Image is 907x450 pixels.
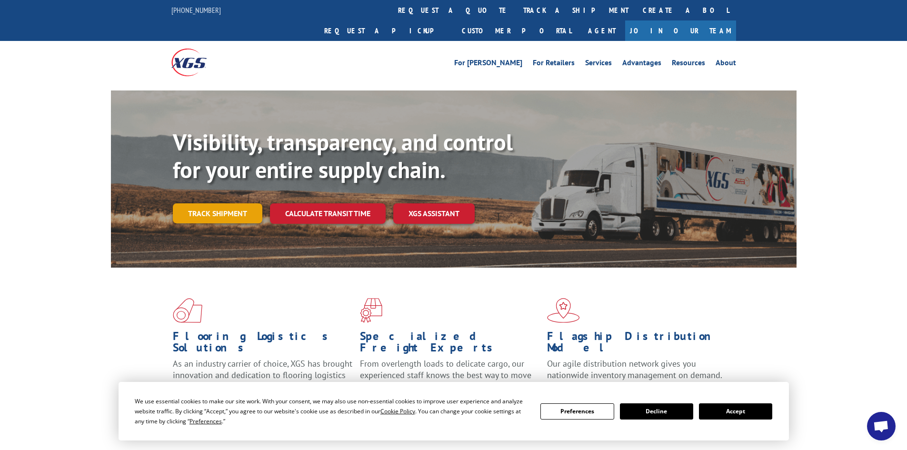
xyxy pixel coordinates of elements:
[393,203,475,224] a: XGS ASSISTANT
[173,203,262,223] a: Track shipment
[317,20,455,41] a: Request a pickup
[135,396,529,426] div: We use essential cookies to make our site work. With your consent, we may also use non-essential ...
[622,59,661,70] a: Advantages
[547,330,727,358] h1: Flagship Distribution Model
[173,127,513,184] b: Visibility, transparency, and control for your entire supply chain.
[455,20,578,41] a: Customer Portal
[119,382,789,440] div: Cookie Consent Prompt
[173,298,202,323] img: xgs-icon-total-supply-chain-intelligence-red
[672,59,705,70] a: Resources
[867,412,896,440] div: Open chat
[380,407,415,415] span: Cookie Policy
[360,330,540,358] h1: Specialized Freight Experts
[173,330,353,358] h1: Flooring Logistics Solutions
[360,298,382,323] img: xgs-icon-focused-on-flooring-red
[578,20,625,41] a: Agent
[270,203,386,224] a: Calculate transit time
[171,5,221,15] a: [PHONE_NUMBER]
[716,59,736,70] a: About
[620,403,693,420] button: Decline
[547,358,722,380] span: Our agile distribution network gives you nationwide inventory management on demand.
[625,20,736,41] a: Join Our Team
[454,59,522,70] a: For [PERSON_NAME]
[547,298,580,323] img: xgs-icon-flagship-distribution-model-red
[173,358,352,392] span: As an industry carrier of choice, XGS has brought innovation and dedication to flooring logistics...
[360,358,540,400] p: From overlength loads to delicate cargo, our experienced staff knows the best way to move your fr...
[533,59,575,70] a: For Retailers
[699,403,772,420] button: Accept
[585,59,612,70] a: Services
[540,403,614,420] button: Preferences
[189,417,222,425] span: Preferences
